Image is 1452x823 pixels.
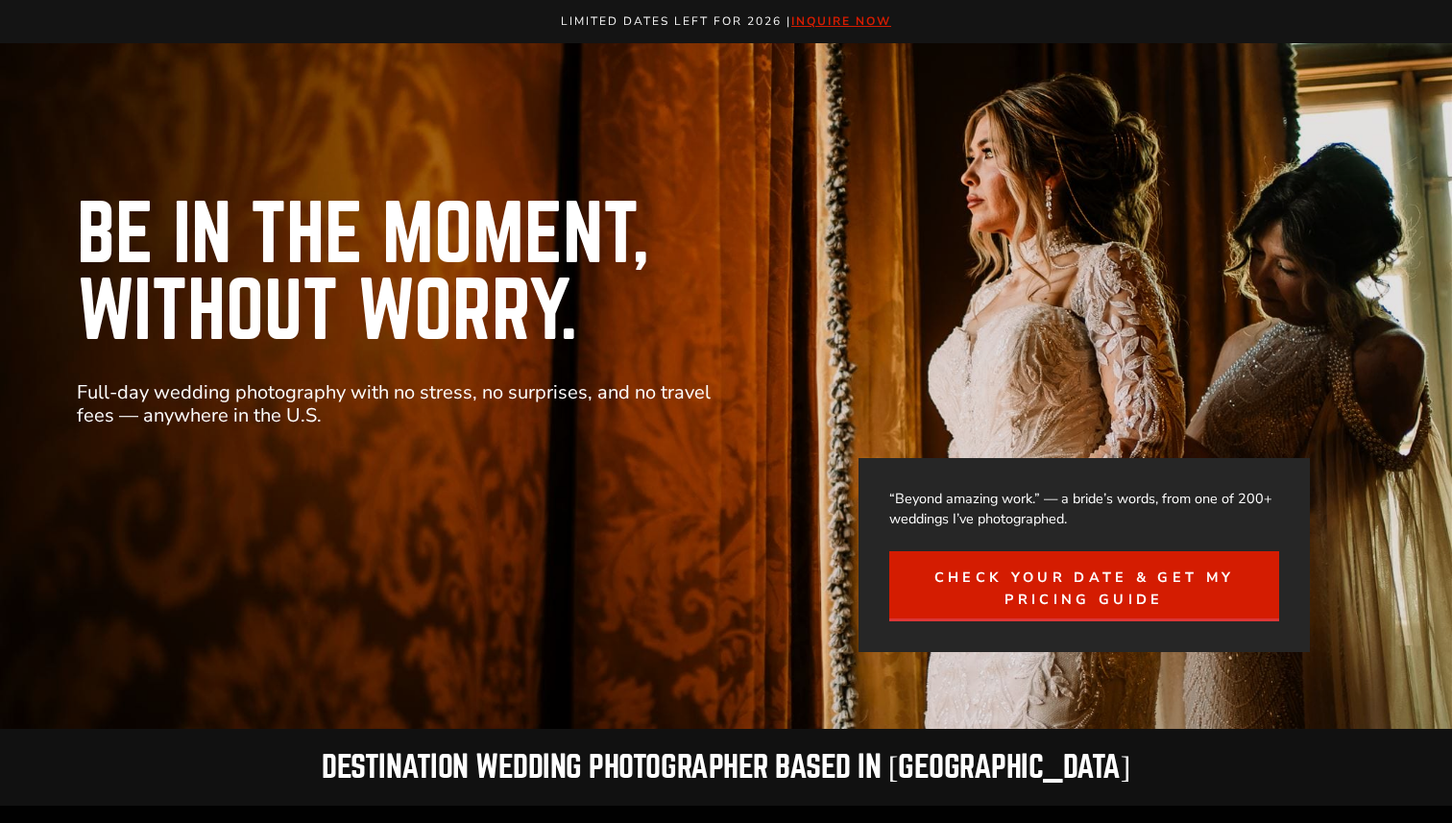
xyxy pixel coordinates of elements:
[77,381,749,427] p: Full-day wedding photography with no stress, no surprises, and no travel fees — anywhere in the U.S.
[21,12,1432,32] p: Limited Dates LEft for 2026 |
[912,567,1257,611] span: Check Your Date & Get My Pricing Guide
[77,197,893,351] h1: Be in the Moment, Without Worry.
[21,752,1432,783] h2: Destination Wedding Photographer based in [GEOGRAPHIC_DATA]
[889,551,1280,621] a: Check Your Date & Get My Pricing Guide
[889,489,1280,529] p: “Beyond amazing work.” — a bride’s words, from one of 200+ weddings I’ve photographed.
[791,13,891,29] a: inquire now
